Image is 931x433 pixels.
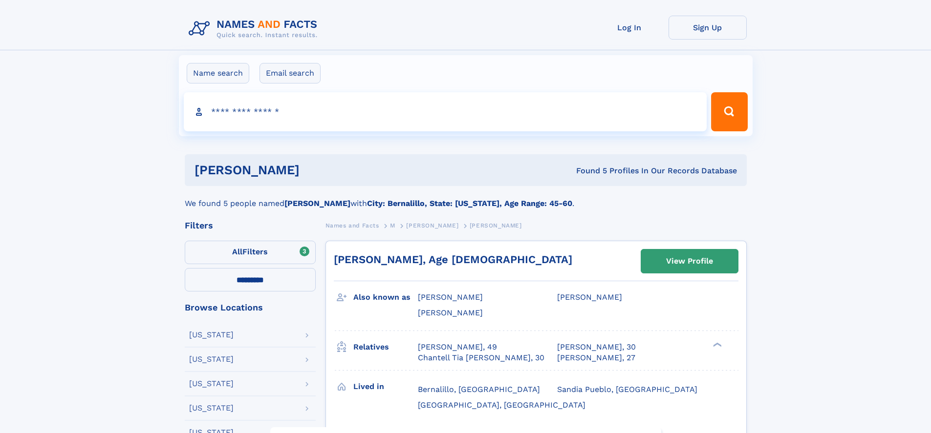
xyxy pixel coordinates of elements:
span: Sandia Pueblo, [GEOGRAPHIC_DATA] [557,385,697,394]
span: M [390,222,395,229]
label: Name search [187,63,249,83]
a: Log In [590,16,669,40]
a: [PERSON_NAME], Age [DEMOGRAPHIC_DATA] [334,253,572,266]
span: [PERSON_NAME] [418,292,483,302]
a: M [390,219,395,231]
span: [PERSON_NAME] [470,222,522,229]
a: Sign Up [669,16,747,40]
a: [PERSON_NAME], 30 [557,342,636,352]
label: Filters [185,241,316,264]
h3: Relatives [353,339,418,355]
span: Bernalillo, [GEOGRAPHIC_DATA] [418,385,540,394]
a: View Profile [641,249,738,273]
span: All [232,247,242,256]
a: Names and Facts [325,219,379,231]
label: Email search [260,63,321,83]
h3: Lived in [353,378,418,395]
a: Chantell Tia [PERSON_NAME], 30 [418,352,544,363]
button: Search Button [711,92,747,131]
h1: [PERSON_NAME] [195,164,438,176]
div: Found 5 Profiles In Our Records Database [438,165,737,176]
div: Browse Locations [185,303,316,312]
span: [PERSON_NAME] [406,222,458,229]
span: [PERSON_NAME] [557,292,622,302]
div: [US_STATE] [189,380,234,388]
a: [PERSON_NAME] [406,219,458,231]
b: [PERSON_NAME] [284,199,350,208]
h3: Also known as [353,289,418,306]
div: View Profile [666,250,713,272]
img: Logo Names and Facts [185,16,325,42]
input: search input [184,92,707,131]
div: [US_STATE] [189,331,234,339]
div: [US_STATE] [189,355,234,363]
div: ❯ [711,341,722,348]
span: [GEOGRAPHIC_DATA], [GEOGRAPHIC_DATA] [418,400,585,410]
span: [PERSON_NAME] [418,308,483,317]
a: [PERSON_NAME], 49 [418,342,497,352]
a: [PERSON_NAME], 27 [557,352,635,363]
div: [US_STATE] [189,404,234,412]
div: Filters [185,221,316,230]
div: We found 5 people named with . [185,186,747,209]
b: City: Bernalillo, State: [US_STATE], Age Range: 45-60 [367,199,572,208]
